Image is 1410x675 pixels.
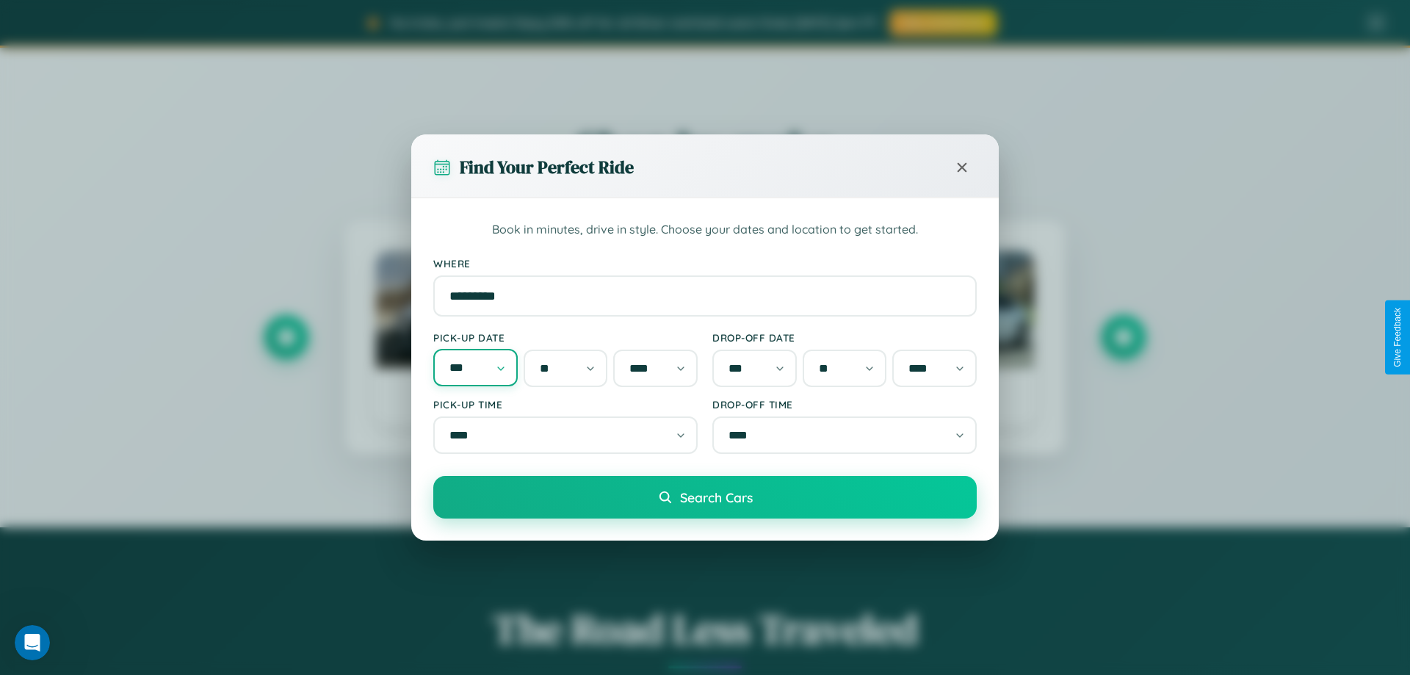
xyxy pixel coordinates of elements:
[433,398,698,411] label: Pick-up Time
[680,489,753,505] span: Search Cars
[712,398,977,411] label: Drop-off Time
[433,220,977,239] p: Book in minutes, drive in style. Choose your dates and location to get started.
[712,331,977,344] label: Drop-off Date
[433,476,977,519] button: Search Cars
[460,155,634,179] h3: Find Your Perfect Ride
[433,331,698,344] label: Pick-up Date
[433,257,977,270] label: Where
